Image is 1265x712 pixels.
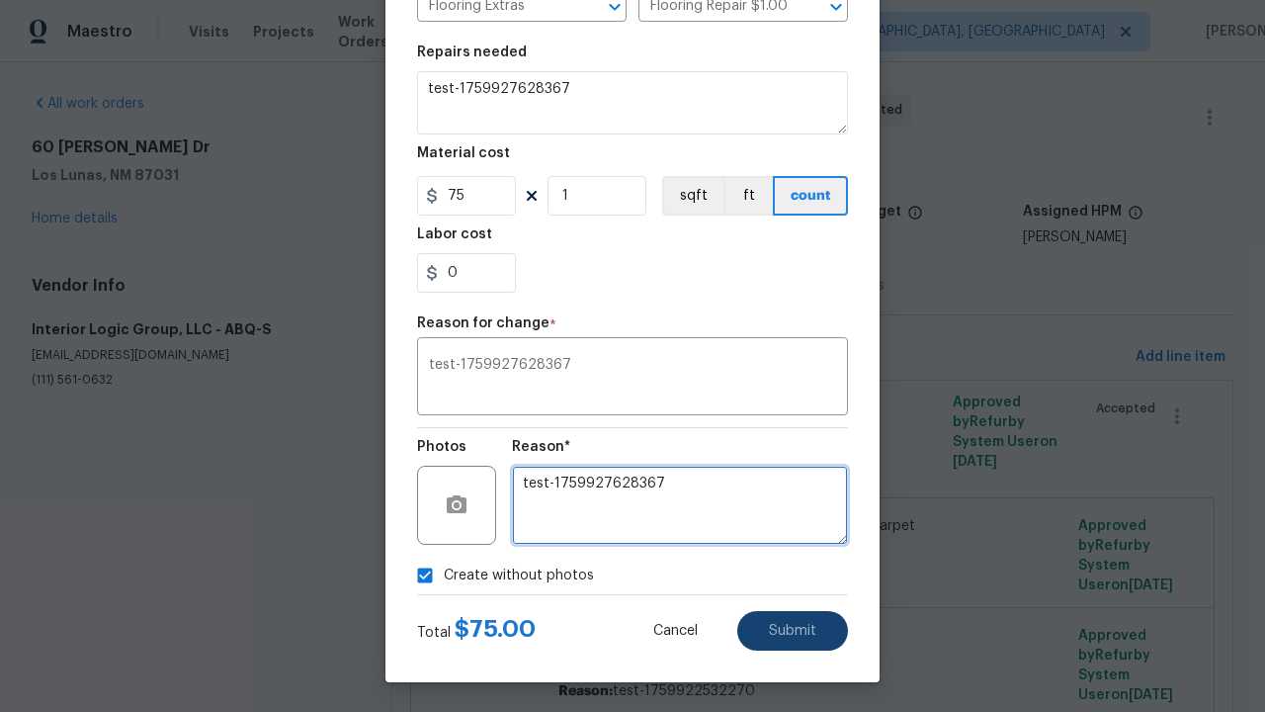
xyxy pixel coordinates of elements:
button: ft [723,176,773,216]
h5: Photos [417,440,466,454]
span: Create without photos [444,566,594,586]
span: Cancel [653,624,698,639]
button: count [773,176,848,216]
span: Submit [769,624,816,639]
span: $ 75.00 [455,617,536,641]
h5: Reason for change [417,316,549,330]
h5: Material cost [417,146,510,160]
textarea: test-1759927628367 [429,358,836,400]
button: Submit [737,611,848,651]
button: sqft [662,176,723,216]
h5: Reason* [512,440,570,454]
button: Cancel [622,611,729,651]
h5: Labor cost [417,227,492,241]
div: Total [417,619,536,643]
textarea: test-1759927628367 [417,71,848,134]
h5: Repairs needed [417,45,527,59]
